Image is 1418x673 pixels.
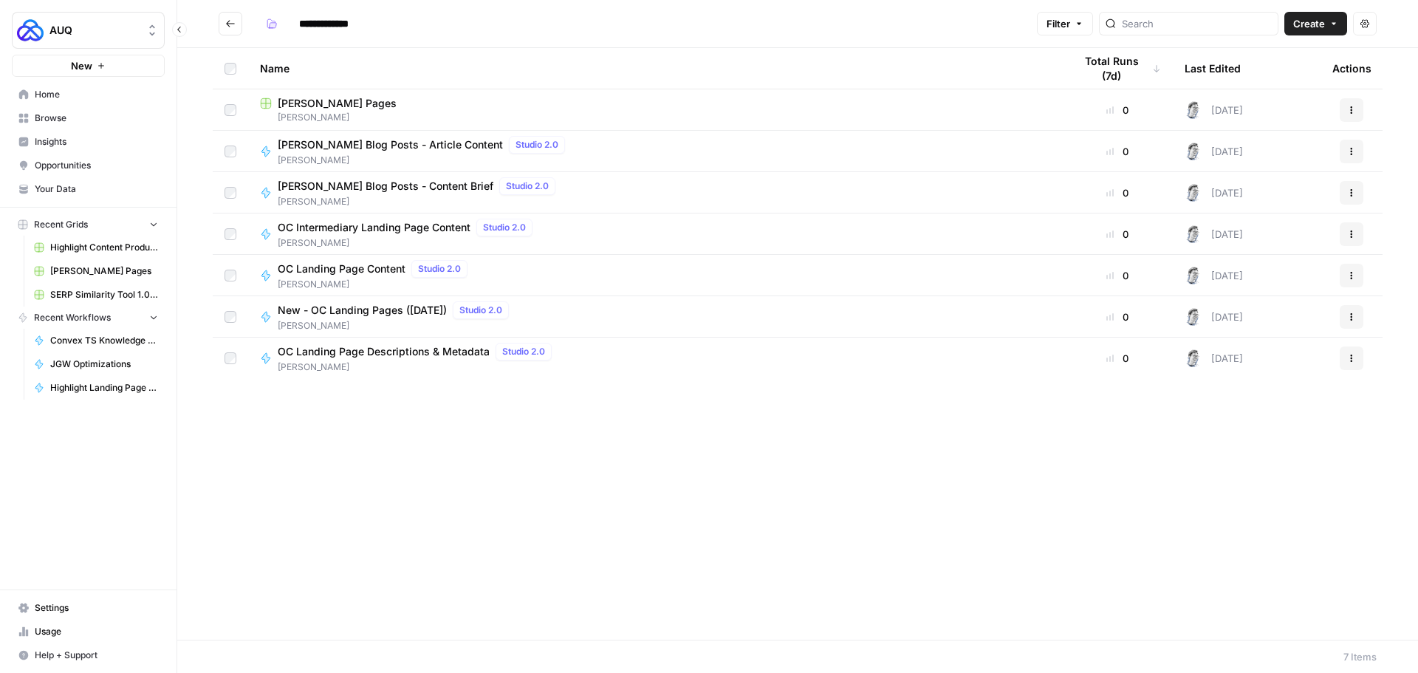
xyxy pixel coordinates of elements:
a: Settings [12,596,165,620]
img: AUQ Logo [17,17,44,44]
div: 0 [1074,310,1161,324]
span: [PERSON_NAME] Blog Posts - Article Content [278,137,503,152]
a: New - OC Landing Pages ([DATE])Studio 2.0[PERSON_NAME] [260,301,1050,332]
button: Create [1284,12,1347,35]
div: Name [260,48,1050,89]
span: [PERSON_NAME] [278,361,558,374]
span: Home [35,88,158,101]
span: [PERSON_NAME] [278,154,571,167]
span: Recent Workflows [34,311,111,324]
span: Studio 2.0 [506,180,549,193]
div: 0 [1074,227,1161,242]
span: [PERSON_NAME] [278,195,561,208]
span: Studio 2.0 [459,304,502,317]
a: Insights [12,130,165,154]
button: Go back [219,12,242,35]
button: Filter [1037,12,1093,35]
div: 7 Items [1343,649,1377,664]
div: Last Edited [1185,48,1241,89]
span: [PERSON_NAME] [278,278,473,291]
span: Help + Support [35,649,158,662]
span: [PERSON_NAME] [278,236,538,250]
div: Total Runs (7d) [1074,48,1161,89]
span: [PERSON_NAME] Pages [278,96,397,111]
div: 0 [1074,103,1161,117]
span: Studio 2.0 [502,345,545,358]
span: New - OC Landing Pages ([DATE]) [278,303,447,318]
span: [PERSON_NAME] [278,319,515,332]
a: Home [12,83,165,106]
span: Highlight Landing Page Content [50,381,158,394]
span: Insights [35,135,158,148]
a: Browse [12,106,165,130]
a: JGW Optimizations [27,352,165,376]
span: Recent Grids [34,218,88,231]
div: [DATE] [1185,308,1243,326]
span: Usage [35,625,158,638]
a: Highlight Content Production [27,236,165,259]
a: OC Intermediary Landing Page ContentStudio 2.0[PERSON_NAME] [260,219,1050,250]
img: 28dbpmxwbe1lgts1kkshuof3rm4g [1185,143,1202,160]
span: Studio 2.0 [483,221,526,234]
span: JGW Optimizations [50,358,158,371]
button: Recent Grids [12,213,165,236]
span: OC Landing Page Content [278,262,405,276]
span: Create [1293,16,1325,31]
div: [DATE] [1185,267,1243,284]
img: 28dbpmxwbe1lgts1kkshuof3rm4g [1185,101,1202,119]
span: OC Intermediary Landing Page Content [278,220,470,235]
div: [DATE] [1185,101,1243,119]
button: New [12,55,165,77]
span: Highlight Content Production [50,241,158,254]
span: OC Landing Page Descriptions & Metadata [278,344,490,359]
a: SERP Similarity Tool 1.0 Grid [27,283,165,307]
a: OC Landing Page Descriptions & MetadataStudio 2.0[PERSON_NAME] [260,343,1050,374]
button: Recent Workflows [12,307,165,329]
div: [DATE] [1185,225,1243,243]
div: [DATE] [1185,184,1243,202]
span: Filter [1047,16,1070,31]
div: [DATE] [1185,349,1243,367]
span: Browse [35,112,158,125]
div: 0 [1074,185,1161,200]
img: 28dbpmxwbe1lgts1kkshuof3rm4g [1185,267,1202,284]
div: Actions [1332,48,1371,89]
div: [DATE] [1185,143,1243,160]
span: Settings [35,601,158,615]
span: Convex TS Knowledge Base Articles [50,334,158,347]
a: OC Landing Page ContentStudio 2.0[PERSON_NAME] [260,260,1050,291]
a: [PERSON_NAME] Pages[PERSON_NAME] [260,96,1050,124]
a: Usage [12,620,165,643]
div: 0 [1074,144,1161,159]
span: Studio 2.0 [516,138,558,151]
a: [PERSON_NAME] Pages [27,259,165,283]
span: AUQ [49,23,139,38]
img: 28dbpmxwbe1lgts1kkshuof3rm4g [1185,308,1202,326]
span: New [71,58,92,73]
span: [PERSON_NAME] [260,111,1050,124]
button: Help + Support [12,643,165,667]
img: 28dbpmxwbe1lgts1kkshuof3rm4g [1185,349,1202,367]
a: Convex TS Knowledge Base Articles [27,329,165,352]
span: Studio 2.0 [418,262,461,276]
input: Search [1122,16,1272,31]
a: Highlight Landing Page Content [27,376,165,400]
span: [PERSON_NAME] Pages [50,264,158,278]
img: 28dbpmxwbe1lgts1kkshuof3rm4g [1185,225,1202,243]
span: [PERSON_NAME] Blog Posts - Content Brief [278,179,493,194]
span: Opportunities [35,159,158,172]
div: 0 [1074,268,1161,283]
span: Your Data [35,182,158,196]
button: Workspace: AUQ [12,12,165,49]
a: Opportunities [12,154,165,177]
a: [PERSON_NAME] Blog Posts - Content BriefStudio 2.0[PERSON_NAME] [260,177,1050,208]
span: SERP Similarity Tool 1.0 Grid [50,288,158,301]
div: 0 [1074,351,1161,366]
a: [PERSON_NAME] Blog Posts - Article ContentStudio 2.0[PERSON_NAME] [260,136,1050,167]
a: Your Data [12,177,165,201]
img: 28dbpmxwbe1lgts1kkshuof3rm4g [1185,184,1202,202]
